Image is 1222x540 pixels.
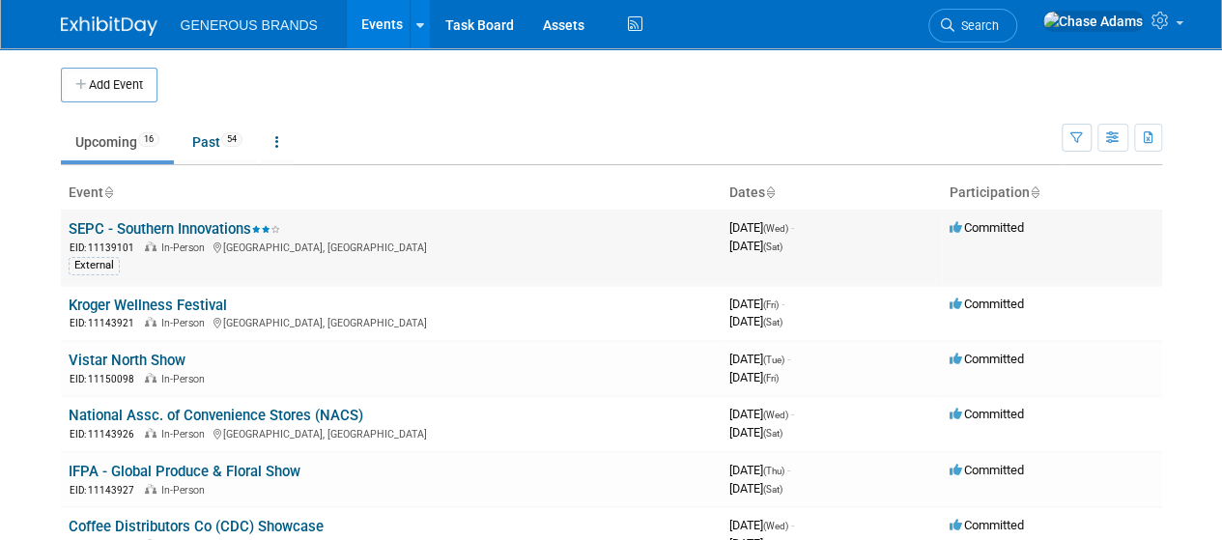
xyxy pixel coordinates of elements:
[729,518,794,532] span: [DATE]
[161,317,211,329] span: In-Person
[954,18,999,33] span: Search
[161,484,211,497] span: In-Person
[950,407,1024,421] span: Committed
[70,429,142,440] span: EID: 11143926
[161,242,211,254] span: In-Person
[145,317,156,327] img: In-Person Event
[763,242,782,252] span: (Sat)
[161,428,211,441] span: In-Person
[763,410,788,420] span: (Wed)
[1042,11,1144,32] img: Chase Adams
[69,463,300,480] a: IFPA - Global Produce & Floral Show
[763,373,779,384] span: (Fri)
[70,318,142,328] span: EID: 11143921
[942,177,1162,210] th: Participation
[729,425,782,440] span: [DATE]
[729,220,794,235] span: [DATE]
[763,521,788,531] span: (Wed)
[69,297,227,314] a: Kroger Wellness Festival
[729,314,782,328] span: [DATE]
[61,16,157,36] img: ExhibitDay
[763,299,779,310] span: (Fri)
[181,17,318,33] span: GENEROUS BRANDS
[61,68,157,102] button: Add Event
[763,355,784,365] span: (Tue)
[69,239,714,255] div: [GEOGRAPHIC_DATA], [GEOGRAPHIC_DATA]
[791,407,794,421] span: -
[221,132,242,147] span: 54
[69,314,714,330] div: [GEOGRAPHIC_DATA], [GEOGRAPHIC_DATA]
[729,239,782,253] span: [DATE]
[763,428,782,439] span: (Sat)
[69,352,185,369] a: Vistar North Show
[70,485,142,496] span: EID: 11143927
[69,257,120,274] div: External
[950,297,1024,311] span: Committed
[138,132,159,147] span: 16
[161,373,211,385] span: In-Person
[145,242,156,251] img: In-Person Event
[70,242,142,253] span: EID: 11139101
[145,428,156,438] img: In-Person Event
[787,352,790,366] span: -
[61,124,174,160] a: Upcoming16
[791,518,794,532] span: -
[178,124,257,160] a: Past54
[763,466,784,476] span: (Thu)
[70,374,142,384] span: EID: 11150098
[950,518,1024,532] span: Committed
[722,177,942,210] th: Dates
[765,185,775,200] a: Sort by Start Date
[763,317,782,327] span: (Sat)
[69,407,363,424] a: National Assc. of Convenience Stores (NACS)
[69,425,714,441] div: [GEOGRAPHIC_DATA], [GEOGRAPHIC_DATA]
[729,297,784,311] span: [DATE]
[729,463,790,477] span: [DATE]
[729,370,779,384] span: [DATE]
[782,297,784,311] span: -
[763,223,788,234] span: (Wed)
[950,352,1024,366] span: Committed
[729,481,782,496] span: [DATE]
[145,373,156,383] img: In-Person Event
[950,220,1024,235] span: Committed
[69,220,280,238] a: SEPC - Southern Innovations
[145,484,156,494] img: In-Person Event
[69,518,324,535] a: Coffee Distributors Co (CDC) Showcase
[763,484,782,495] span: (Sat)
[950,463,1024,477] span: Committed
[729,352,790,366] span: [DATE]
[791,220,794,235] span: -
[729,407,794,421] span: [DATE]
[61,177,722,210] th: Event
[103,185,113,200] a: Sort by Event Name
[1030,185,1039,200] a: Sort by Participation Type
[928,9,1017,43] a: Search
[787,463,790,477] span: -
